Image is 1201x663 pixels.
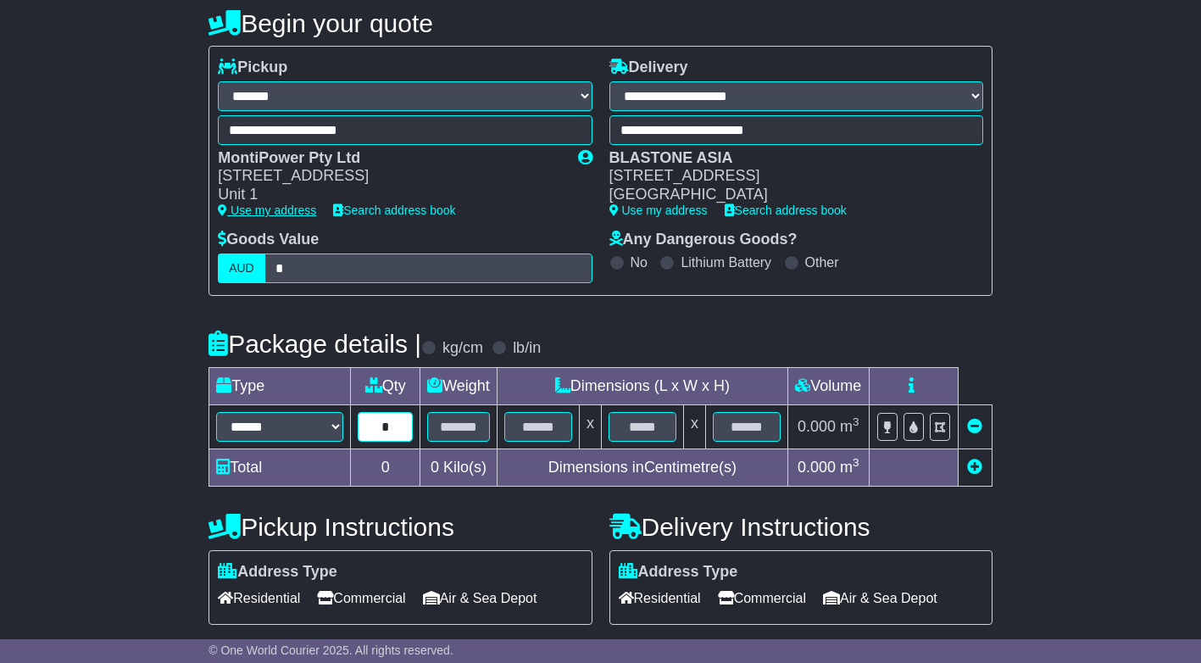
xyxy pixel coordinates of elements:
td: Dimensions in Centimetre(s) [497,448,787,486]
span: © One World Courier 2025. All rights reserved. [209,643,453,657]
td: Dimensions (L x W x H) [497,367,787,404]
div: [STREET_ADDRESS] [218,167,560,186]
h4: Pickup Instructions [209,513,592,541]
div: MontiPower Pty Ltd [218,149,560,168]
div: Unit 1 [218,186,560,204]
td: x [683,404,705,448]
td: Weight [420,367,498,404]
td: Total [209,448,351,486]
span: m [840,418,859,435]
label: Address Type [218,563,337,582]
label: No [631,254,648,270]
h4: Delivery Instructions [609,513,992,541]
span: Air & Sea Depot [823,585,937,611]
label: Delivery [609,58,688,77]
label: Lithium Battery [681,254,771,270]
label: Pickup [218,58,287,77]
label: Other [805,254,839,270]
a: Search address book [725,203,847,217]
span: Residential [619,585,701,611]
span: 0 [431,459,439,476]
span: Commercial [317,585,405,611]
h4: Package details | [209,330,421,358]
span: Commercial [718,585,806,611]
div: BLASTONE ASIA [609,149,966,168]
a: Remove this item [967,418,982,435]
label: AUD [218,253,265,283]
h4: Begin your quote [209,9,992,37]
label: lb/in [513,339,541,358]
td: Qty [351,367,420,404]
label: Any Dangerous Goods? [609,231,798,249]
td: 0 [351,448,420,486]
td: Kilo(s) [420,448,498,486]
span: Residential [218,585,300,611]
span: Air & Sea Depot [423,585,537,611]
td: Volume [787,367,869,404]
td: Type [209,367,351,404]
span: 0.000 [798,459,836,476]
label: Goods Value [218,231,319,249]
div: [STREET_ADDRESS] [609,167,966,186]
div: [GEOGRAPHIC_DATA] [609,186,966,204]
a: Use my address [609,203,708,217]
sup: 3 [853,415,859,428]
sup: 3 [853,456,859,469]
a: Use my address [218,203,316,217]
a: Search address book [333,203,455,217]
label: Address Type [619,563,738,582]
span: m [840,459,859,476]
a: Add new item [967,459,982,476]
label: kg/cm [442,339,483,358]
span: 0.000 [798,418,836,435]
td: x [579,404,601,448]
